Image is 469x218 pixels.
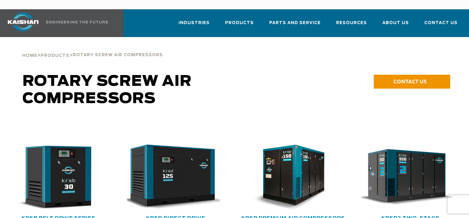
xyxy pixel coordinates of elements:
a: Products [41,52,69,58]
img: krsp150 [240,145,338,210]
span: Industries [179,19,210,27]
span: Rotary Screw Air Compressors [23,74,192,106]
span: CONTACT US [393,78,426,85]
div: krsd125 [127,145,224,210]
div: krsp350 [362,145,459,210]
a: Products [225,15,254,36]
img: krsb30 [5,145,103,210]
div: > > [22,37,163,61]
span: Products [225,19,254,27]
div: krsb30 [10,145,107,210]
a: Contact Us [424,15,458,36]
a: Parts and Service [269,15,321,36]
a: Industries [179,15,210,36]
span: About Us [382,19,409,27]
img: krsd125 [122,145,220,210]
img: krsp350 [357,145,455,210]
span: Rotary Screw Air Compressors [73,53,163,57]
a: CONTACT US [374,75,450,89]
span: Resources [336,19,367,27]
a: Home [22,52,37,58]
a: About Us [382,15,409,36]
span: Contact Us [424,19,458,27]
span: Home [22,54,37,58]
span: Products [41,54,69,58]
a: Resources [336,15,367,36]
div: krsp150 [245,145,342,210]
span: Parts and Service [269,19,321,27]
img: Engineering the future [46,21,108,23]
